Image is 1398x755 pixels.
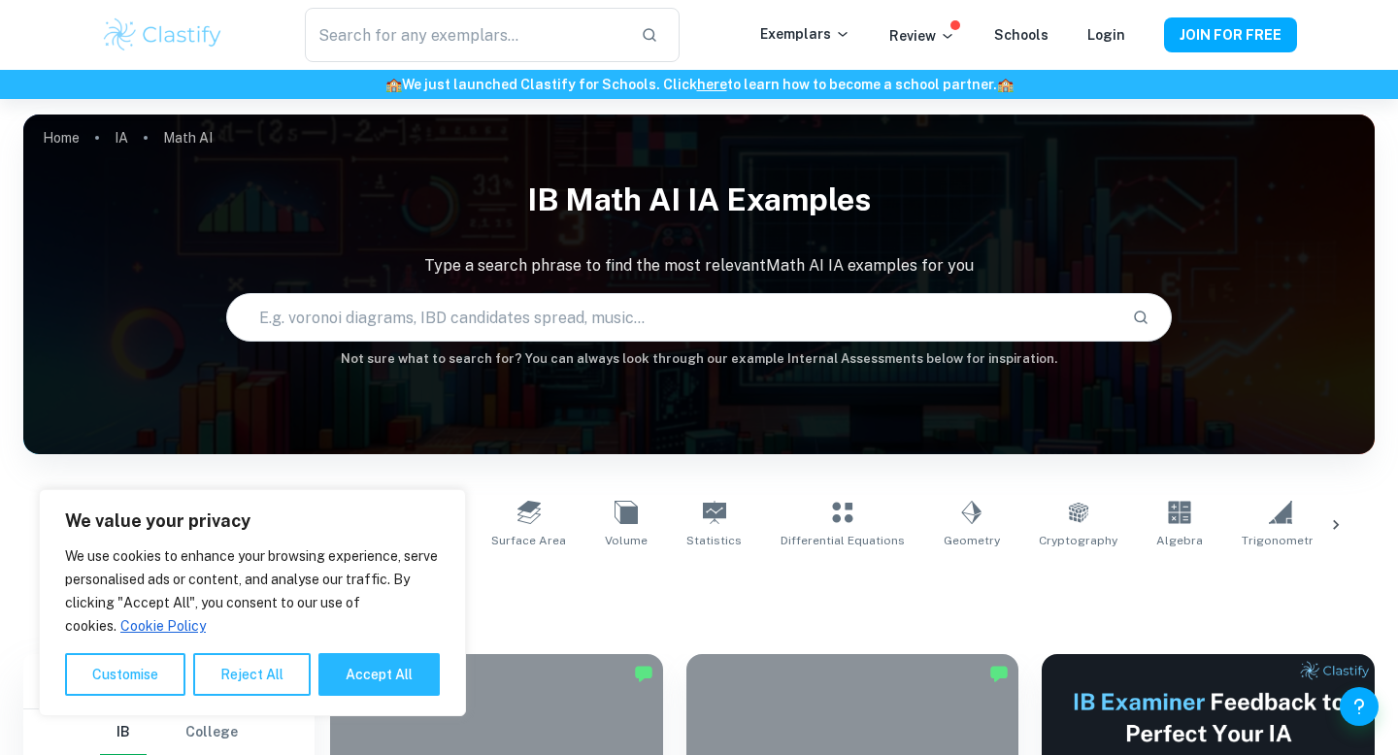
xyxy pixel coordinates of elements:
[23,654,315,708] h6: Filter exemplars
[994,27,1048,43] a: Schools
[305,8,625,62] input: Search for any exemplars...
[997,77,1014,92] span: 🏫
[65,653,185,696] button: Customise
[491,532,566,549] span: Surface Area
[760,23,850,45] p: Exemplars
[119,617,207,635] a: Cookie Policy
[1124,301,1157,334] button: Search
[1156,532,1203,549] span: Algebra
[193,653,311,696] button: Reject All
[4,74,1394,95] h6: We just launched Clastify for Schools. Click to learn how to become a school partner.
[989,664,1009,683] img: Marked
[944,532,1000,549] span: Geometry
[65,509,440,533] p: We value your privacy
[781,532,905,549] span: Differential Equations
[686,532,742,549] span: Statistics
[385,77,402,92] span: 🏫
[1087,27,1125,43] a: Login
[634,664,653,683] img: Marked
[163,127,213,148] p: Math AI
[91,573,1308,607] h1: All Math AI IA Examples
[43,124,80,151] a: Home
[39,489,466,716] div: We value your privacy
[115,124,128,151] a: IA
[227,290,1116,345] input: E.g. voronoi diagrams, IBD candidates spread, music...
[1039,532,1117,549] span: Cryptography
[65,544,440,638] p: We use cookies to enhance your browsing experience, serve personalised ads or content, and analys...
[1340,687,1379,726] button: Help and Feedback
[697,77,727,92] a: here
[1164,17,1297,52] button: JOIN FOR FREE
[605,532,648,549] span: Volume
[23,349,1375,369] h6: Not sure what to search for? You can always look through our example Internal Assessments below f...
[318,653,440,696] button: Accept All
[23,169,1375,231] h1: IB Math AI IA examples
[23,254,1375,278] p: Type a search phrase to find the most relevant Math AI IA examples for you
[1242,532,1319,549] span: Trigonometry
[889,25,955,47] p: Review
[101,16,224,54] img: Clastify logo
